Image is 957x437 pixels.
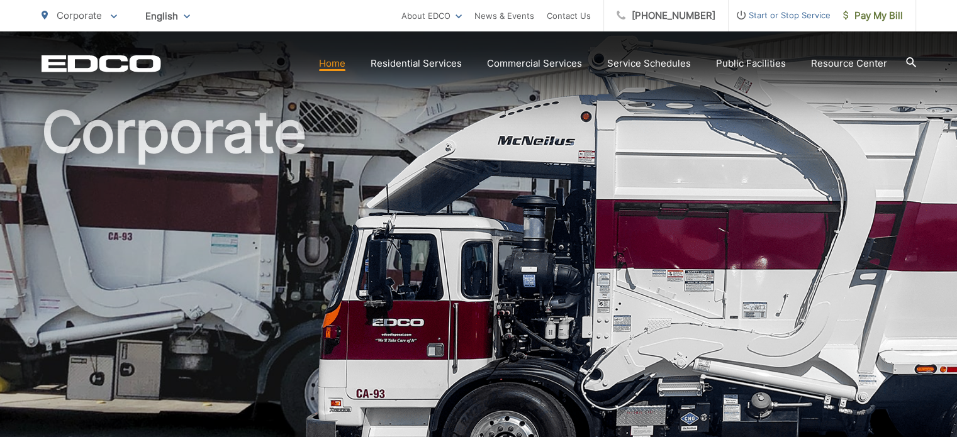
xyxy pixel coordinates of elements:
[401,8,462,23] a: About EDCO
[811,56,887,71] a: Resource Center
[716,56,786,71] a: Public Facilities
[607,56,691,71] a: Service Schedules
[57,9,102,21] span: Corporate
[42,55,161,72] a: EDCD logo. Return to the homepage.
[547,8,591,23] a: Contact Us
[843,8,903,23] span: Pay My Bill
[487,56,582,71] a: Commercial Services
[319,56,345,71] a: Home
[474,8,534,23] a: News & Events
[136,5,199,27] span: English
[371,56,462,71] a: Residential Services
